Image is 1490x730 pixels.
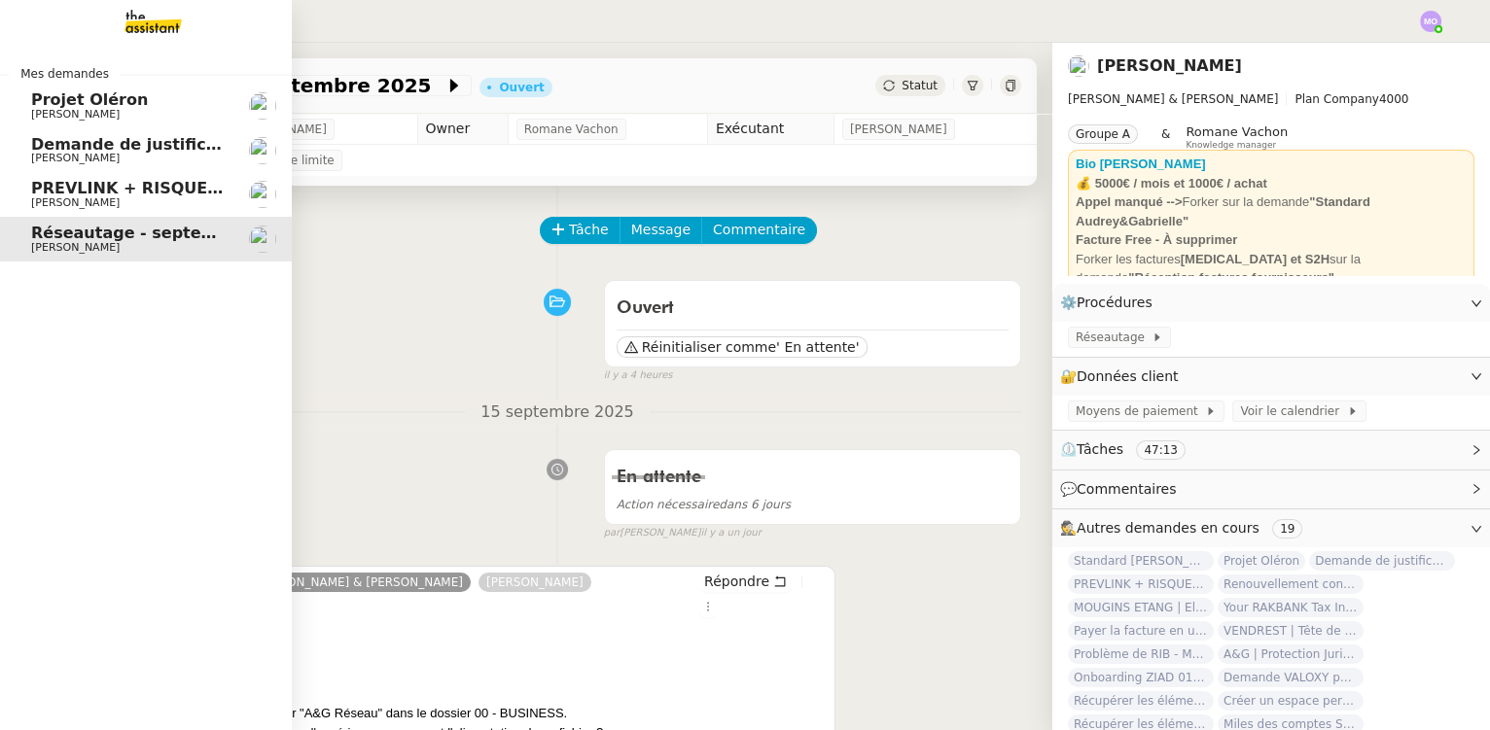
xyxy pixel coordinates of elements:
div: 🕵️Autres demandes en cours 19 [1052,509,1490,547]
img: users%2FfjlNmCTkLiVoA3HQjY3GA5JXGxb2%2Favatar%2Fstarofservice_97480retdsc0392.png [249,181,276,208]
span: PREVLINK + RISQUES PROFESSIONNELS [1068,574,1214,594]
div: Forker les factures sur la demande [1076,250,1467,288]
span: Demande de justificatifs Pennylane - septembre 2025 [1309,551,1455,571]
strong: "Standard Audrey&Gabrielle" [1076,194,1370,228]
span: 15 septembre 2025 [465,400,650,426]
span: Onboarding ZIAD 01/09 [1068,668,1214,687]
span: Knowledge manager [1186,140,1276,151]
span: Récupérer les éléments sociaux - août 2025 [1068,691,1214,711]
span: PREVLINK + RISQUES PROFESSIONNELS [31,179,380,197]
button: Répondre [697,571,794,592]
span: par [604,525,621,541]
span: Procédures [1077,295,1153,310]
div: Ouvert [499,82,544,93]
span: [PERSON_NAME] & [PERSON_NAME] [1068,92,1278,106]
span: Réseautage [1076,328,1152,347]
app-user-label: Knowledge manager [1186,124,1288,150]
strong: "Réception factures fournisseurs" [1128,270,1334,285]
nz-tag: 47:13 [1136,440,1186,460]
span: Problème de RIB - MATELAS FRANCAIS [1068,644,1214,664]
span: ⏲️ [1060,441,1202,457]
span: [PERSON_NAME] [31,241,120,254]
a: [PERSON_NAME] [1097,56,1242,75]
span: ' En attente' [776,337,859,357]
span: Créer un espace personnel sur SYLAé [1218,691,1364,711]
span: ⚙️ [1060,292,1161,314]
span: Réinitialiser comme [642,337,776,357]
h4: [PERSON_NAME] [102,629,827,656]
span: VENDREST | Tête de lit et housse LA REDOUTE [1218,621,1364,641]
div: Bonjour [PERSON_NAME], [102,666,827,685]
span: 🕵️ [1060,520,1310,536]
span: Répondre [704,572,769,591]
strong: 💰 5000€ / mois et 1000€ / achat [1076,176,1267,191]
span: Demande VALOXY pour Pennylane - Montants importants sans justificatifs [1218,668,1364,687]
span: 4000 [1379,92,1409,106]
small: [PERSON_NAME] [604,525,762,541]
span: Mes demandes [9,64,121,84]
span: 🔐 [1060,365,1187,388]
span: Réseautage - septembre 2025 [31,224,296,242]
div: Forker sur la demande [1076,192,1467,230]
div: ⚙️Procédures [1052,284,1490,322]
span: Renouvellement contrat Opale STOCCO [1218,574,1364,594]
div: Nous venons de déplacer le fichier "A&G Réseau" dans le dossier 00 - BUSINESS. [102,704,827,723]
span: Payer la facture en urgence [1068,621,1214,641]
button: Tâche [540,217,621,244]
span: 💬 [1060,481,1185,497]
strong: Facture Free - À supprimer [1076,232,1237,247]
strong: Appel manqué --> [1076,194,1182,209]
td: Owner [417,114,508,145]
img: svg [1420,11,1441,32]
span: Plan Company [1295,92,1378,106]
span: Autres demandes en cours [1077,520,1259,536]
span: il y a 4 heures [604,367,673,384]
span: Voir le calendrier [1240,401,1346,421]
span: & [1161,124,1170,150]
span: En attente [617,469,701,486]
span: Your RAKBANK Tax Invoice / Tax Credit Note [1218,598,1364,617]
img: users%2FfjlNmCTkLiVoA3HQjY3GA5JXGxb2%2Favatar%2Fstarofservice_97480retdsc0392.png [249,226,276,253]
a: [PERSON_NAME] [479,574,591,591]
span: Commentaires [1077,481,1176,497]
div: 🔐Données client [1052,358,1490,396]
span: Romane Vachon [524,120,619,139]
span: Action nécessaire [617,498,720,511]
a: [PERSON_NAME] & [PERSON_NAME] [245,574,471,591]
img: users%2FfjlNmCTkLiVoA3HQjY3GA5JXGxb2%2Favatar%2Fstarofservice_97480retdsc0392.png [249,137,276,164]
span: Demande de justificatifs Pennylane - septembre 2025 [31,135,503,154]
div: 💬Commentaires [1052,470,1490,508]
span: A&G | Protection Juridique COVEA [1218,644,1364,664]
span: [PERSON_NAME] [31,108,120,121]
div: ⏲️Tâches 47:13 [1052,431,1490,469]
button: Réinitialiser comme' En attente' [617,336,868,358]
span: Ouvert [617,299,674,317]
span: [PERSON_NAME] [31,196,120,209]
nz-tag: Groupe A [1068,124,1138,144]
span: [PERSON_NAME] [31,152,120,164]
span: Commentaire [713,219,805,241]
nz-tag: 19 [1272,519,1302,539]
span: Projet Oléron [31,90,148,109]
span: MOUGINS ETANG | Electroménagers [1068,598,1214,617]
button: Commentaire [701,217,817,244]
span: Tâches [1077,441,1123,457]
a: Bio [PERSON_NAME] [1076,156,1206,171]
span: Moyens de paiement [1076,401,1205,421]
span: il y a un jour [700,525,761,541]
span: Données client [1077,368,1179,384]
span: dans 6 jours [617,498,791,511]
td: Exécutant [707,114,834,145]
img: users%2FfjlNmCTkLiVoA3HQjY3GA5JXGxb2%2Favatar%2Fstarofservice_97480retdsc0392.png [1068,55,1089,77]
img: users%2FfjlNmCTkLiVoA3HQjY3GA5JXGxb2%2Favatar%2Fstarofservice_97480retdsc0392.png [249,92,276,120]
span: Message [631,219,691,241]
span: Romane Vachon [1186,124,1288,139]
button: Message [620,217,702,244]
span: Tâche [569,219,609,241]
span: Standard [PERSON_NAME] [1068,551,1214,571]
span: Statut [902,79,938,92]
span: [PERSON_NAME] [850,120,947,139]
span: Projet Oléron [1218,551,1305,571]
strong: [MEDICAL_DATA] et S2H [1181,252,1330,266]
